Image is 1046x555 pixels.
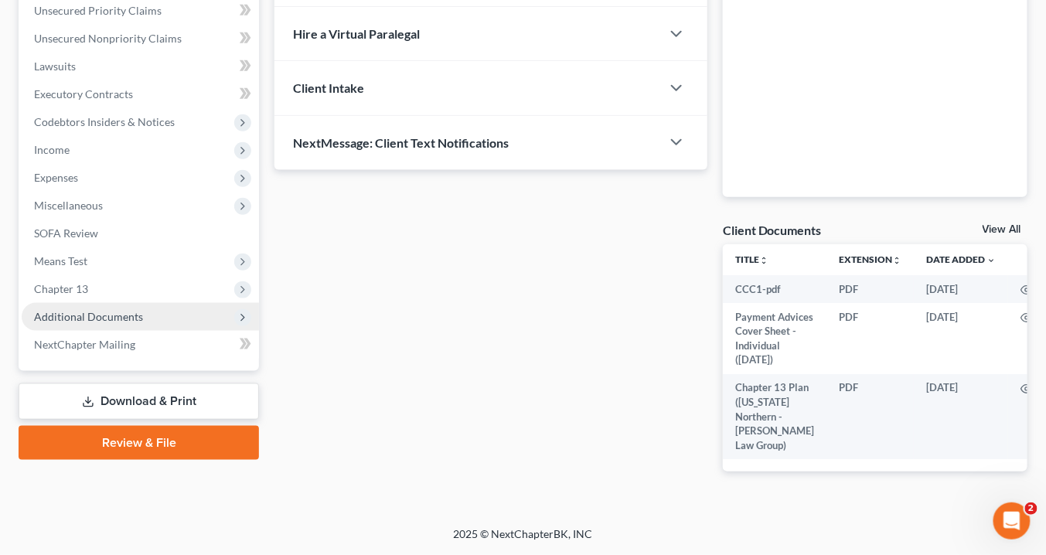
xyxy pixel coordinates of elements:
a: Extensionunfold_more [839,254,901,265]
a: Review & File [19,426,259,460]
a: Date Added expand_more [926,254,996,265]
span: Chapter 13 [34,282,88,295]
i: expand_more [986,256,996,265]
span: NextChapter Mailing [34,338,135,351]
span: Hire a Virtual Paralegal [293,26,420,41]
td: PDF [826,275,914,303]
span: Unsecured Nonpriority Claims [34,32,182,45]
a: Lawsuits [22,53,259,80]
span: Unsecured Priority Claims [34,4,162,17]
td: CCC1-pdf [723,275,826,303]
span: Miscellaneous [34,199,103,212]
span: Income [34,143,70,156]
span: Client Intake [293,80,364,95]
span: Expenses [34,171,78,184]
a: Unsecured Nonpriority Claims [22,25,259,53]
span: Means Test [34,254,87,267]
iframe: Intercom live chat [993,502,1031,540]
td: [DATE] [914,374,1008,459]
td: [DATE] [914,275,1008,303]
td: PDF [826,374,914,459]
a: SOFA Review [22,220,259,247]
a: Download & Print [19,383,259,420]
a: Titleunfold_more [735,254,768,265]
div: Client Documents [723,222,822,238]
i: unfold_more [892,256,901,265]
span: 2 [1025,502,1037,515]
span: Executory Contracts [34,87,133,100]
span: Lawsuits [34,60,76,73]
a: Executory Contracts [22,80,259,108]
div: 2025 © NextChapterBK, INC [83,527,964,555]
a: View All [983,224,1021,235]
span: Additional Documents [34,310,143,323]
td: PDF [826,303,914,374]
span: Codebtors Insiders & Notices [34,115,175,128]
td: [DATE] [914,303,1008,374]
span: NextMessage: Client Text Notifications [293,135,509,150]
i: unfold_more [759,256,768,265]
td: Chapter 13 Plan ([US_STATE] Northern - [PERSON_NAME] Law Group) [723,374,826,459]
a: NextChapter Mailing [22,331,259,359]
td: Payment Advices Cover Sheet - Individual ([DATE]) [723,303,826,374]
span: SOFA Review [34,226,98,240]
